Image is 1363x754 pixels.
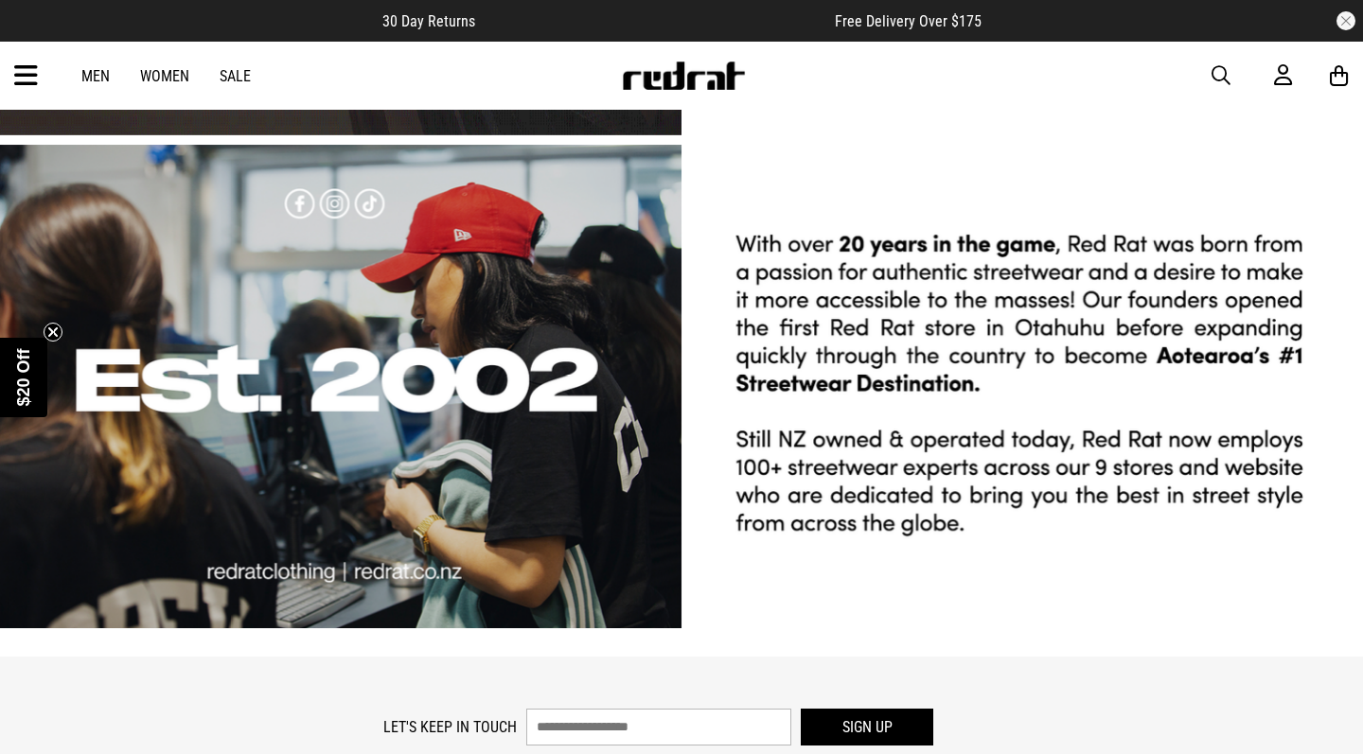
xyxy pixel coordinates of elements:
a: Men [81,67,110,85]
button: Close teaser [44,323,62,342]
span: $20 Off [14,348,33,406]
button: Sign up [801,709,933,745]
iframe: Customer reviews powered by Trustpilot [513,11,797,30]
a: Sale [220,67,251,85]
img: Redrat logo [621,61,746,90]
button: Open LiveChat chat widget [15,8,72,64]
label: Let's keep in touch [383,718,517,736]
span: Free Delivery Over $175 [835,12,982,30]
a: Women [140,67,189,85]
span: 30 Day Returns [382,12,475,30]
